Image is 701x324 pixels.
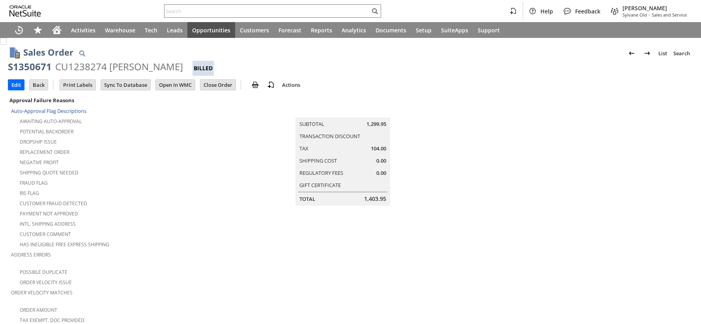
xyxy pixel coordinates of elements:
a: Home [47,22,66,38]
a: Activities [66,22,100,38]
span: 1,299.95 [366,120,386,128]
a: Setup [411,22,436,38]
input: Edit [8,80,24,90]
img: Quick Find [77,49,87,58]
a: Gift Certificate [299,182,341,189]
a: Possible Duplicate [20,269,67,275]
input: Search [165,6,370,16]
span: Help [540,7,553,15]
svg: Home [52,25,62,35]
svg: Shortcuts [33,25,43,35]
span: Tech [145,26,157,34]
a: Awaiting Auto-Approval [20,118,82,125]
a: Warehouse [100,22,140,38]
div: Shortcuts [28,22,47,38]
span: Activities [71,26,95,34]
a: Customer Comment [20,231,71,238]
div: S1350671 [8,60,52,73]
a: List [655,47,670,60]
a: Analytics [337,22,371,38]
a: Potential Backorder [20,128,73,135]
a: Forecast [274,22,306,38]
a: Opportunities [187,22,235,38]
span: Customers [240,26,269,34]
a: Search [670,47,693,60]
span: Sales and Service [652,12,687,18]
a: Reports [306,22,337,38]
a: Support [473,22,505,38]
a: Customer Fraud Detected [20,200,87,207]
a: Payment not approved [20,210,78,217]
span: 0.00 [376,157,386,165]
a: Tax Exempt. Doc Provided [20,317,84,324]
img: Next [643,49,652,58]
img: add-record.svg [266,80,276,90]
svg: logo [9,6,41,17]
input: Print Labels [60,80,95,90]
a: Order Velocity Matches [11,289,73,296]
a: Dropship Issue [20,139,57,145]
a: Shipping Quote Needed [20,169,79,176]
a: Order Velocity Issue [20,279,72,286]
span: Forecast [279,26,301,34]
a: Regulatory Fees [299,169,343,176]
a: Fraud Flag [20,180,48,186]
a: Recent Records [9,22,28,38]
svg: Search [370,6,379,16]
div: Approval Failure Reasons [8,95,233,105]
a: Intl. Shipping Address [20,221,76,227]
a: Tax [299,145,308,152]
a: Address Errors [11,251,51,258]
caption: Summary [295,105,390,118]
a: Has Ineligible Free Express Shipping [20,241,109,248]
input: Open In WMC [156,80,195,90]
span: 0.00 [376,169,386,177]
a: SuiteApps [436,22,473,38]
a: Negative Profit [20,159,59,166]
img: Previous [627,49,636,58]
span: [PERSON_NAME] [622,4,687,12]
a: Actions [279,81,303,88]
span: SuiteApps [441,26,468,34]
a: Customers [235,22,274,38]
a: RIS flag [20,190,39,197]
span: Feedback [575,7,600,15]
input: Sync To Database [101,80,150,90]
span: Warehouse [105,26,135,34]
span: Support [478,26,500,34]
span: Opportunities [192,26,230,34]
span: Leads [167,26,183,34]
a: Tech [140,22,162,38]
a: Auto-Approval Flag Descriptions [11,107,86,114]
span: Sylvane Old [622,12,647,18]
img: print.svg [250,80,260,90]
div: CU1238274 [PERSON_NAME] [55,60,183,73]
span: 104.00 [371,145,386,152]
span: 1,403.95 [364,195,386,203]
span: Setup [416,26,432,34]
input: Back [30,80,48,90]
span: Documents [376,26,406,34]
span: - [649,12,650,18]
a: Total [299,195,315,202]
a: Replacement Order [20,149,69,155]
a: Documents [371,22,411,38]
div: Billed [193,61,214,76]
span: Reports [311,26,332,34]
a: Subtotal [299,120,324,127]
a: Shipping Cost [299,157,337,164]
a: Transaction Discount [299,133,360,140]
input: Close Order [200,80,236,90]
span: Analytics [342,26,366,34]
a: Order Amount [20,307,57,313]
svg: Recent Records [14,25,24,35]
a: Leads [162,22,187,38]
h1: Sales Order [23,46,73,59]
